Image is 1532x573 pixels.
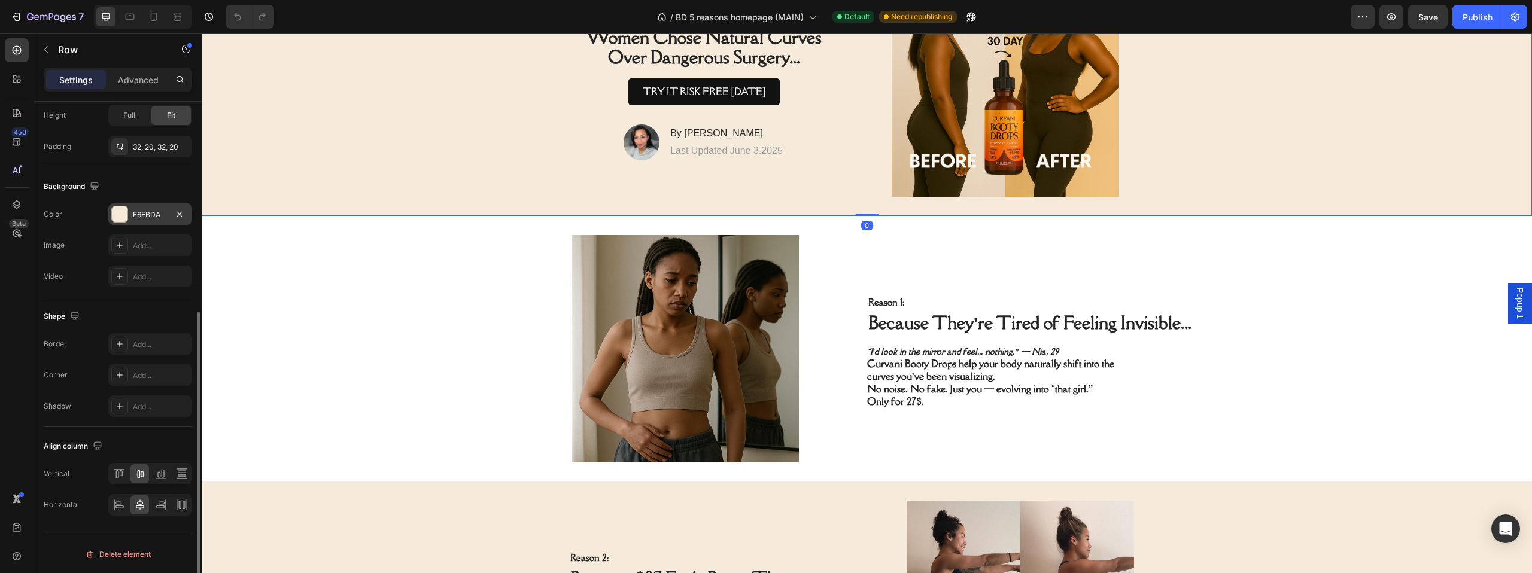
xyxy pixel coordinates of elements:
div: Image [44,240,65,251]
div: Align column [44,438,105,455]
div: Background [44,179,102,195]
div: Border [44,339,67,349]
strong: Curvani Booty Drops help your body naturally shift into the curves you’ve been visualizing. [665,324,913,349]
p: 7 [78,10,84,24]
div: Horizontal [44,499,79,510]
div: 450 [11,127,29,137]
p: Advanced [118,74,159,86]
div: Vertical [44,468,69,479]
p: TRY IT RISK FREE [DATE] [441,50,564,67]
span: Fit [167,110,175,121]
a: TRY IT RISK FREE [DATE] [427,45,578,72]
span: Full [123,110,135,121]
span: Need republishing [891,11,952,22]
div: Add... [133,339,189,350]
div: Color [44,209,62,220]
i: “I’d look in the mirror and feel... nothing.” — Nia, 29 [665,312,858,324]
div: 0 [659,187,671,197]
span: Reason 1: [667,263,703,275]
span: / [670,11,673,23]
div: Publish [1463,11,1493,23]
span: Default [844,11,870,22]
p: No noise. No fake. Just you — evolving into “that girl.” [665,324,934,361]
img: gempages_558533732923868264-6dc7308d-27dd-4a70-a358-a25cba97636d.webp [422,91,458,127]
iframe: Design area [202,33,1532,573]
div: Undo/Redo [226,5,274,29]
button: Delete element [44,545,192,564]
div: Open Intercom Messenger [1491,514,1520,543]
span: Save [1418,12,1438,22]
span: BD 5 reasons homepage (MAIN) [676,11,804,23]
div: Shape [44,309,82,325]
div: Add... [133,401,189,412]
div: Shadow [44,401,71,412]
button: 7 [5,5,89,29]
div: Corner [44,370,68,380]
span: Popup 1 [1312,254,1324,285]
div: Video [44,271,63,282]
strong: Only for 27$. [665,361,722,374]
button: Publish [1452,5,1503,29]
div: Add... [133,240,189,251]
button: Save [1408,5,1448,29]
p: Last Updated June 3.2025 [469,111,581,124]
div: Beta [9,219,29,228]
img: gempages_558533732923868264-af5f5304-0fe0-4a22-b691-d604b29cfdd3.png [339,202,628,429]
p: Settings [59,74,93,86]
h2: By [PERSON_NAME] [467,93,582,108]
div: Add... [133,370,189,381]
div: Delete element [85,547,151,562]
div: F6EBDA [133,209,168,220]
span: Because They’re Tired of Feeling Invisible... [667,278,990,300]
span: Reason 2: [369,518,407,530]
div: Padding [44,141,71,152]
div: Height [44,110,66,121]
div: 32, 20, 32, 20 [133,142,189,153]
p: Row [58,42,160,57]
div: Add... [133,272,189,282]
